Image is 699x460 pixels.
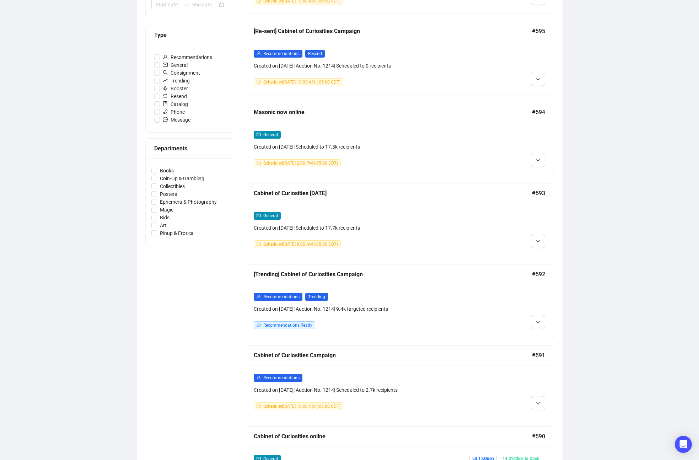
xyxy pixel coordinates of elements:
[532,108,545,117] span: #594
[257,132,261,137] span: mail
[245,345,554,419] a: Cabinet of Curiosities Campaign#591userRecommendationsCreated on [DATE]| Auction No. 1214| Schedu...
[675,436,692,453] div: Open Intercom Messenger
[154,31,225,39] div: Type
[263,80,340,85] span: Scheduled [DATE] 10:00 AM (-05:00 CDT)
[257,80,261,84] span: clock-circle
[154,144,225,153] div: Departments
[536,239,540,244] span: down
[163,86,168,91] span: rocket
[163,109,168,114] span: phone
[257,213,261,218] span: mail
[254,143,471,151] div: Created on [DATE] | Scheduled to 17.3k recipients
[157,229,197,237] span: Pinup & Erotica
[532,351,545,360] span: #591
[160,108,188,116] span: Phone
[184,2,189,7] span: swap-right
[163,62,168,67] span: mail
[160,69,203,77] span: Consignment
[254,351,532,360] div: Cabinet of Curiosities Campaign
[163,70,168,75] span: search
[157,221,170,229] span: Art
[263,294,300,299] span: Recommendations
[157,175,207,182] span: Coin-Op & Gambling
[263,51,300,56] span: Recommendations
[160,77,193,85] span: Trending
[192,1,217,9] input: End date
[257,294,261,299] span: user
[263,213,278,218] span: General
[160,61,190,69] span: General
[163,54,168,59] span: user
[305,50,325,58] span: Resend
[257,323,261,327] span: like
[257,242,261,246] span: clock-circle
[160,92,190,100] span: Resend
[263,404,340,409] span: Scheduled [DATE] 10:00 AM (-05:00 CDT)
[532,189,545,198] span: #593
[254,224,471,232] div: Created on [DATE] | Scheduled to 17.7k recipients
[257,404,261,408] span: clock-circle
[163,93,168,98] span: retweet
[263,323,312,328] span: Recommendations Ready
[257,161,261,165] span: clock-circle
[305,293,328,301] span: Trending
[263,161,338,166] span: Scheduled [DATE] 2:00 PM (-05:00 CDT)
[163,101,168,106] span: book
[263,242,338,247] span: Scheduled [DATE] 9:00 AM (-05:00 CDT)
[532,27,545,36] span: #595
[160,100,191,108] span: Catalog
[254,386,471,394] div: Created on [DATE] | Auction No. 1214 | Scheduled to 2.7k recipients
[536,77,540,81] span: down
[254,432,532,441] div: Cabinet of Curiosities online
[157,198,220,206] span: Ephemera & Photography
[157,167,177,175] span: Books
[257,375,261,380] span: user
[157,190,180,198] span: Posters
[254,270,532,279] div: [Trending] Cabinet of Curiosities Campaign
[254,189,532,198] div: Cabinet of Curiosities [DATE]
[245,183,554,257] a: Cabinet of Curiosities [DATE]#593mailGeneralCreated on [DATE]| Scheduled to 17.7k recipientsclock...
[160,116,193,124] span: Message
[245,21,554,95] a: [Re-sent] Cabinet of Curiosities Campaign#595userRecommendationsResendCreated on [DATE]| Auction ...
[254,108,532,117] div: Masonic now online
[160,85,191,92] span: Booster
[157,214,172,221] span: Bids
[163,78,168,83] span: rise
[263,375,300,380] span: Recommendations
[254,62,471,70] div: Created on [DATE] | Auction No. 1214 | Scheduled to 0 recipients
[157,182,188,190] span: Collectibles
[254,305,471,313] div: Created on [DATE] | Auction No. 1214 | 9.4k targeted recipients
[254,27,532,36] div: [Re-sent] Cabinet of Curiosities Campaign
[532,432,545,441] span: #590
[184,2,189,7] span: to
[536,320,540,325] span: down
[257,51,261,55] span: user
[536,401,540,406] span: down
[532,270,545,279] span: #592
[157,206,176,214] span: Magic
[163,117,168,122] span: message
[263,132,278,137] span: General
[536,158,540,162] span: down
[156,1,181,9] input: Start date
[160,53,215,61] span: Recommendations
[245,264,554,338] a: [Trending] Cabinet of Curiosities Campaign#592userRecommendationsTrendingCreated on [DATE]| Aucti...
[245,102,554,176] a: Masonic now online#594mailGeneralCreated on [DATE]| Scheduled to 17.3k recipientsclock-circleSche...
